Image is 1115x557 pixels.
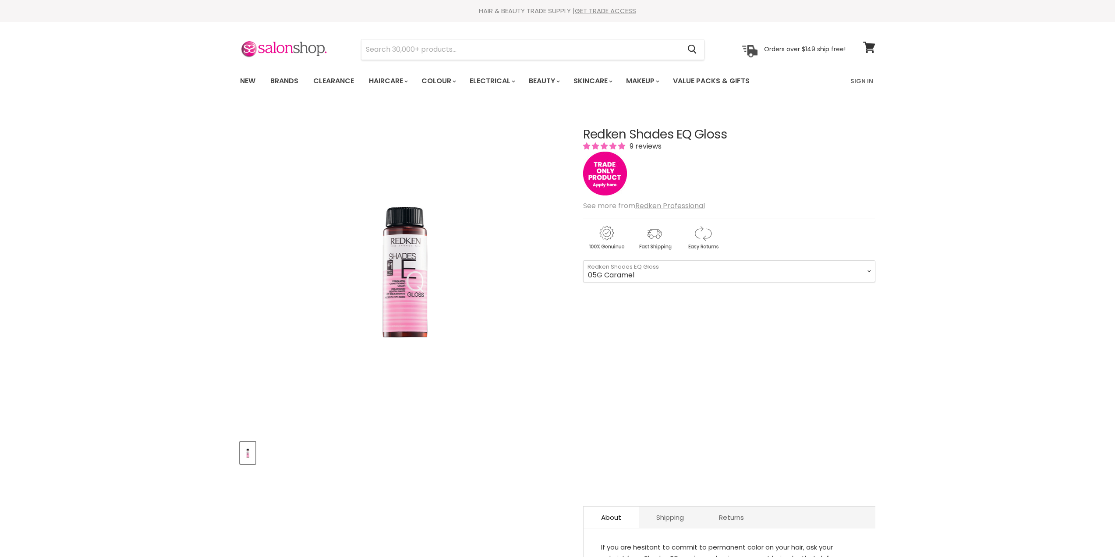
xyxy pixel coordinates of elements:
img: returns.gif [680,224,726,251]
a: Electrical [463,72,520,90]
span: See more from [583,201,705,211]
ul: Main menu [234,68,801,94]
span: 5.00 stars [583,141,627,151]
a: Makeup [619,72,665,90]
a: Skincare [567,72,618,90]
a: Value Packs & Gifts [666,72,756,90]
span: 9 reviews [627,141,662,151]
a: Shipping [639,507,701,528]
div: Product thumbnails [239,439,569,464]
a: Clearance [307,72,361,90]
button: Search [681,39,704,60]
img: genuine.gif [583,224,630,251]
a: GET TRADE ACCESS [575,6,636,15]
img: shipping.gif [631,224,678,251]
div: HAIR & BEAUTY TRADE SUPPLY | [229,7,886,15]
a: Sign In [845,72,878,90]
a: Colour [415,72,461,90]
a: Returns [701,507,761,528]
button: Redken Shades EQ Gloss [240,442,255,464]
input: Search [361,39,681,60]
a: Beauty [522,72,565,90]
a: Haircare [362,72,413,90]
a: Redken Professional [635,201,705,211]
div: Redken Shades EQ Gloss image. Click or Scroll to Zoom. [240,106,567,433]
a: New [234,72,262,90]
img: tradeonly_small.jpg [583,152,627,195]
a: Brands [264,72,305,90]
nav: Main [229,68,886,94]
h1: Redken Shades EQ Gloss [583,128,875,142]
form: Product [361,39,704,60]
a: About [584,507,639,528]
img: Redken Shades EQ Gloss [241,443,255,463]
p: Orders over $149 ship free! [764,45,846,53]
